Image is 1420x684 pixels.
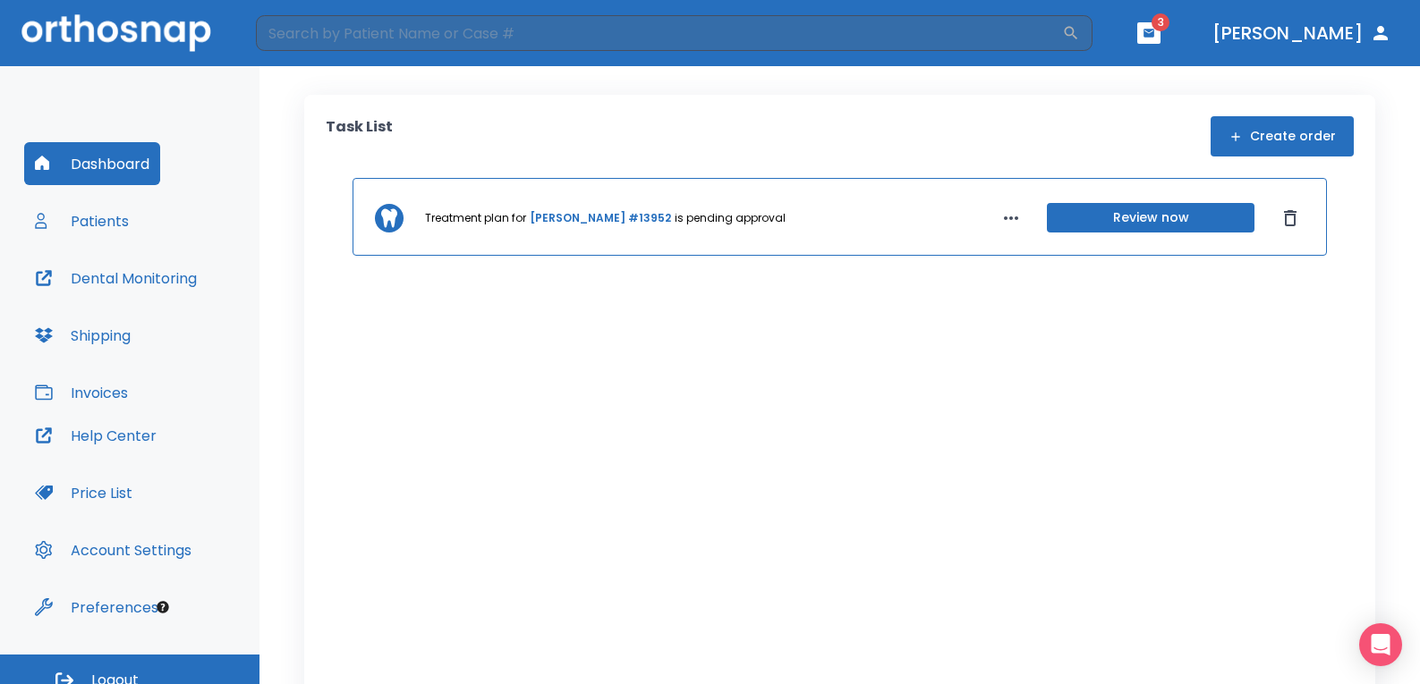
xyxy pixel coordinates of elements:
div: Open Intercom Messenger [1359,623,1402,666]
span: 3 [1152,13,1169,31]
button: [PERSON_NAME] [1205,17,1399,49]
button: Price List [24,471,143,514]
button: Review now [1047,203,1254,232]
button: Invoices [24,371,139,414]
button: Patients [24,199,140,242]
div: Tooltip anchor [155,599,171,615]
button: Dashboard [24,142,160,185]
button: Shipping [24,314,141,357]
a: [PERSON_NAME] #13952 [530,210,671,226]
button: Help Center [24,414,167,457]
button: Preferences [24,586,169,629]
p: Treatment plan for [425,210,526,226]
img: Orthosnap [21,14,211,51]
button: Create order [1211,116,1354,156]
input: Search by Patient Name or Case # [256,15,1062,51]
button: Account Settings [24,528,202,571]
button: Dental Monitoring [24,257,208,300]
p: Task List [326,116,393,156]
p: is pending approval [675,210,786,226]
button: Dismiss [1276,204,1305,232]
